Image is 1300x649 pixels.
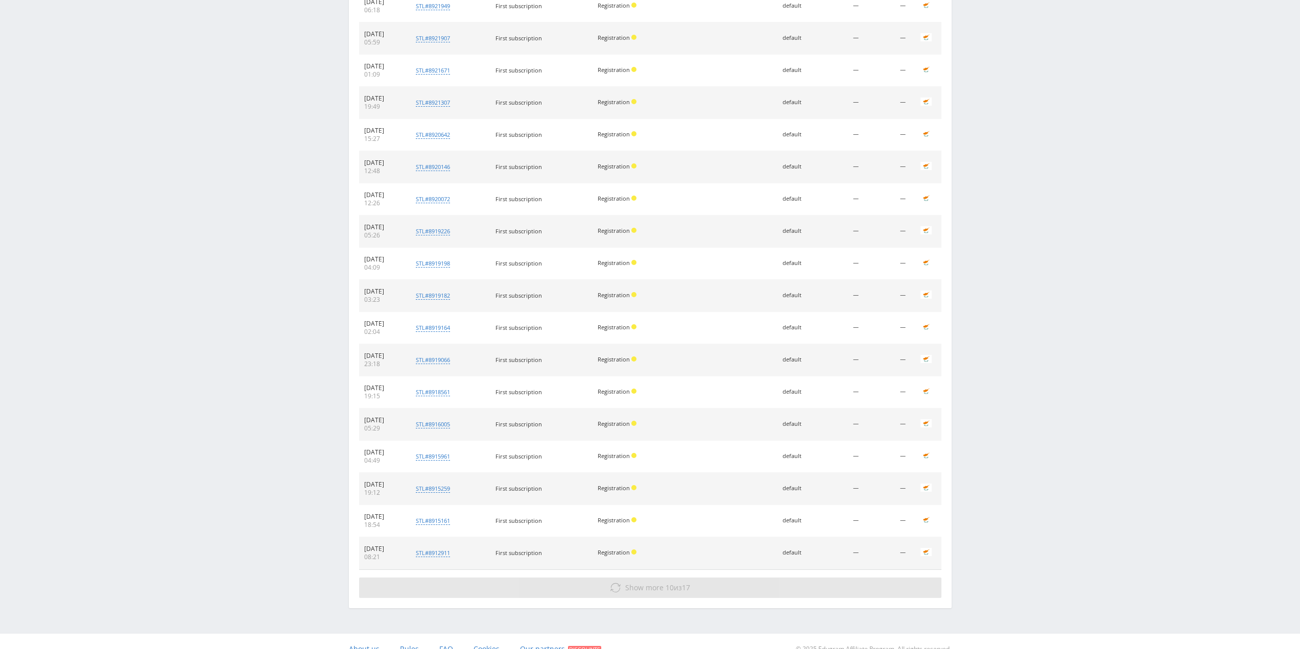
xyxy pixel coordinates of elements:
span: First subscription [495,195,542,203]
div: [DATE] [364,94,401,103]
td: — [827,408,864,441]
div: [DATE] [364,255,401,263]
div: default [783,549,822,556]
span: Hold [631,453,636,458]
div: [DATE] [364,30,401,38]
div: default [783,99,822,106]
div: 23:18 [364,360,401,368]
div: stl#8921307 [416,99,450,107]
div: default [783,228,822,234]
span: First subscription [495,549,542,557]
div: 15:27 [364,135,401,143]
img: cyp.png [920,321,932,333]
span: Hold [631,356,636,362]
div: stl#8918561 [416,388,450,396]
span: First subscription [495,517,542,524]
td: — [864,248,910,280]
div: default [783,196,822,202]
img: cyp.png [920,256,932,269]
td: — [827,344,864,376]
span: First subscription [495,66,542,74]
div: default [783,356,822,363]
span: Hold [631,67,636,72]
div: [DATE] [364,384,401,392]
div: [DATE] [364,127,401,135]
div: [DATE] [364,223,401,231]
button: Show more 10из17 [359,578,941,598]
div: 05:29 [364,424,401,432]
span: Hold [631,131,636,136]
div: stl#8920642 [416,131,450,139]
span: Show more [625,583,664,592]
div: stl#8921671 [416,66,450,75]
td: — [864,280,910,312]
div: [DATE] [364,545,401,553]
img: cyp.png [920,385,932,397]
span: Registration [598,2,630,9]
span: First subscription [495,99,542,106]
div: default [783,260,822,267]
span: Registration [598,195,630,202]
td: — [827,151,864,183]
img: cyp.png [920,128,932,140]
div: stl#8919066 [416,356,450,364]
td: — [864,473,910,505]
span: Registration [598,98,630,106]
span: Hold [631,196,636,201]
img: cyp.png [920,224,932,236]
div: 19:49 [364,103,401,111]
div: stl#8916005 [416,420,450,428]
div: default [783,131,822,138]
td: — [827,55,864,87]
span: First subscription [495,324,542,331]
td: — [827,215,864,248]
div: 12:26 [364,199,401,207]
span: Registration [598,420,630,427]
div: stl#8919182 [416,292,450,300]
img: cyp.png [920,192,932,204]
div: default [783,67,822,74]
td: — [827,183,864,215]
div: default [783,389,822,395]
td: — [827,505,864,537]
span: Registration [598,484,630,492]
td: — [864,119,910,151]
div: stl#8921949 [416,2,450,10]
span: 17 [682,583,690,592]
td: — [864,55,910,87]
div: [DATE] [364,191,401,199]
span: Registration [598,227,630,234]
div: 19:12 [364,489,401,497]
div: 05:26 [364,231,401,239]
td: — [827,248,864,280]
td: — [827,87,864,119]
td: — [827,280,864,312]
div: [DATE] [364,352,401,360]
span: First subscription [495,452,542,460]
td: — [864,87,910,119]
img: cyp.png [920,546,932,558]
div: stl#8919198 [416,259,450,268]
div: stl#8919226 [416,227,450,235]
div: default [783,3,822,9]
td: — [864,151,910,183]
span: Hold [631,260,636,265]
img: cyp.png [920,417,932,429]
td: — [827,119,864,151]
div: [DATE] [364,159,401,167]
span: Hold [631,421,636,426]
td: — [864,441,910,473]
div: 04:49 [364,456,401,465]
div: default [783,35,822,41]
td: — [827,441,864,473]
span: 10 [666,583,674,592]
div: 05:59 [364,38,401,46]
span: Registration [598,548,630,556]
span: First subscription [495,131,542,138]
span: Registration [598,259,630,267]
span: Hold [631,389,636,394]
span: Hold [631,324,636,329]
span: Hold [631,292,636,297]
span: First subscription [495,259,542,267]
span: Hold [631,549,636,555]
